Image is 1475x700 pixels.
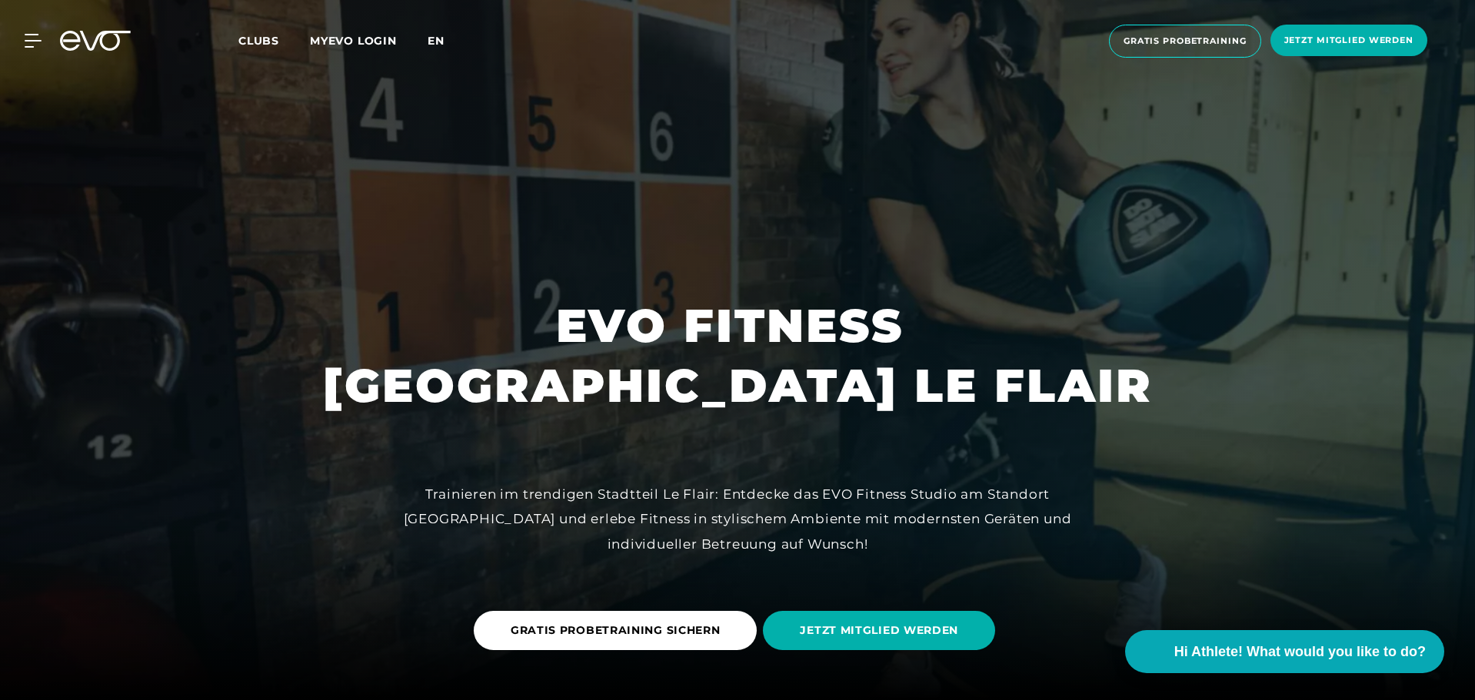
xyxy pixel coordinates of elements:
[474,599,764,662] a: GRATIS PROBETRAINING SICHERN
[511,622,721,639] span: GRATIS PROBETRAINING SICHERN
[763,599,1001,662] a: JETZT MITGLIED WERDEN
[238,33,310,48] a: Clubs
[1266,25,1432,58] a: Jetzt Mitglied werden
[1104,25,1266,58] a: Gratis Probetraining
[1124,35,1247,48] span: Gratis Probetraining
[428,32,463,50] a: en
[391,482,1084,556] div: Trainieren im trendigen Stadtteil Le Flair: Entdecke das EVO Fitness Studio am Standort [GEOGRAPH...
[1174,642,1426,662] span: Hi Athlete! What would you like to do?
[238,34,279,48] span: Clubs
[1125,630,1444,673] button: Hi Athlete! What would you like to do?
[428,34,444,48] span: en
[310,34,397,48] a: MYEVO LOGIN
[323,296,1153,416] h1: EVO FITNESS [GEOGRAPHIC_DATA] LE FLAIR
[1284,34,1413,47] span: Jetzt Mitglied werden
[800,622,958,639] span: JETZT MITGLIED WERDEN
